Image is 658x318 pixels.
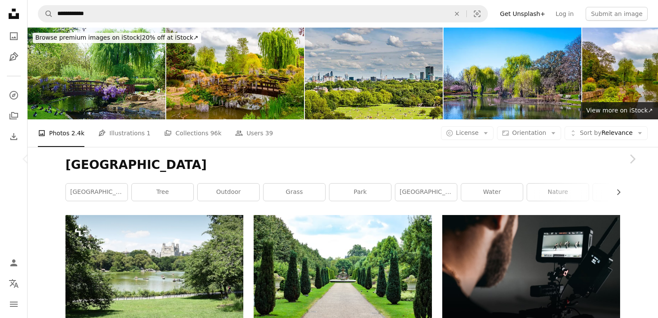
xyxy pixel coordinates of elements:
[98,119,150,147] a: Illustrations 1
[580,129,633,137] span: Relevance
[164,119,221,147] a: Collections 96k
[5,254,22,271] a: Log in / Sign up
[581,102,658,119] a: View more on iStock↗
[38,5,488,22] form: Find visuals sitewide
[28,28,165,119] img: Regent's Park
[28,28,206,48] a: Browse premium images on iStock|20% off at iStock↗
[265,128,273,138] span: 39
[235,119,273,147] a: Users 39
[66,184,127,201] a: [GEOGRAPHIC_DATA]
[35,34,142,41] span: Browse premium images on iStock |
[586,7,648,21] button: Submit an image
[5,28,22,45] a: Photos
[65,269,243,277] a: a lake surrounded by trees and a castle in the background
[467,6,487,22] button: Visual search
[495,7,550,21] a: Get Unsplash+
[527,184,589,201] a: nature
[456,129,479,136] span: License
[5,87,22,104] a: Explore
[441,126,494,140] button: License
[580,129,601,136] span: Sort by
[606,118,658,200] a: Next
[444,28,581,119] img: Spring in Regent's Park, London
[586,107,653,114] span: View more on iStock ↗
[198,184,259,201] a: outdoor
[65,157,620,173] h1: [GEOGRAPHIC_DATA]
[512,129,546,136] span: Orientation
[5,275,22,292] button: Language
[461,184,523,201] a: water
[593,184,655,201] a: plant
[5,296,22,313] button: Menu
[166,28,304,119] img: Regent's park landscape in spring, London, UK
[497,126,561,140] button: Orientation
[447,6,466,22] button: Clear
[147,128,151,138] span: 1
[210,128,221,138] span: 96k
[132,184,193,201] a: tree
[264,184,325,201] a: grass
[5,107,22,125] a: Collections
[35,34,199,41] span: 20% off at iStock ↗
[38,6,53,22] button: Search Unsplash
[550,7,579,21] a: Log in
[305,28,443,119] img: London's skyline from Primrose Hill
[329,184,391,201] a: park
[254,270,431,278] a: pathway between trees
[395,184,457,201] a: [GEOGRAPHIC_DATA]
[5,48,22,65] a: Illustrations
[565,126,648,140] button: Sort byRelevance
